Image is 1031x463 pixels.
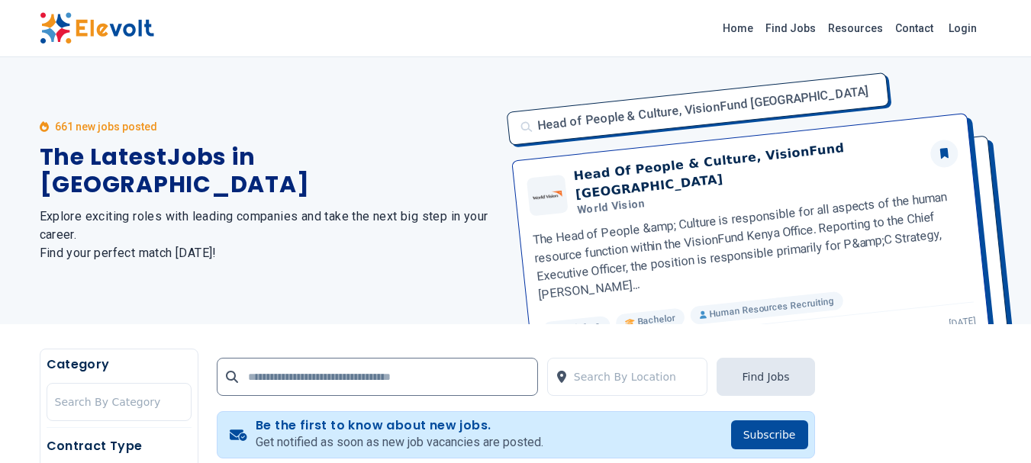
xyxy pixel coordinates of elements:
h5: Contract Type [47,437,192,455]
a: Login [939,13,986,43]
a: Contact [889,16,939,40]
a: Resources [822,16,889,40]
h2: Explore exciting roles with leading companies and take the next big step in your career. Find you... [40,207,498,262]
p: Get notified as soon as new job vacancies are posted. [256,433,543,452]
img: Elevolt [40,12,154,44]
a: Find Jobs [759,16,822,40]
h4: Be the first to know about new jobs. [256,418,543,433]
button: Subscribe [731,420,808,449]
button: Find Jobs [717,358,814,396]
iframe: Chat Widget [955,390,1031,463]
p: 661 new jobs posted [55,119,157,134]
h5: Category [47,355,192,374]
h1: The Latest Jobs in [GEOGRAPHIC_DATA] [40,143,498,198]
a: Home [717,16,759,40]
